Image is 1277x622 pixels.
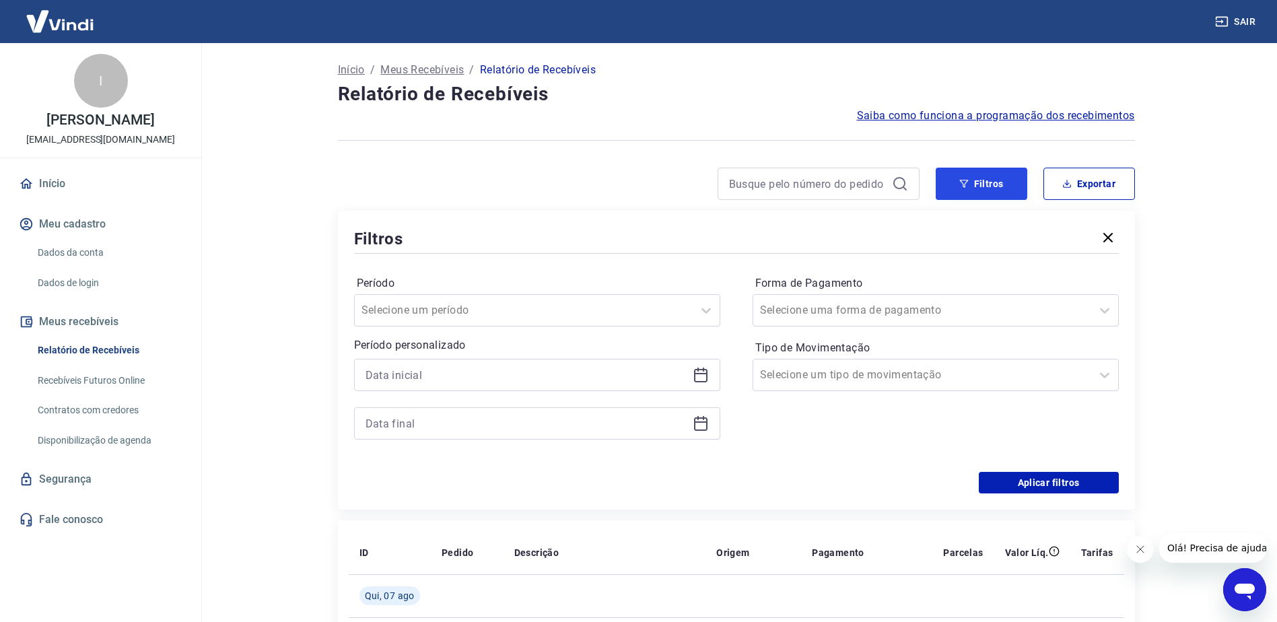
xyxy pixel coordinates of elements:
div: I [74,54,128,108]
button: Meus recebíveis [16,307,185,337]
input: Data final [366,413,687,434]
p: / [370,62,375,78]
a: Contratos com credores [32,396,185,424]
p: Descrição [514,546,559,559]
p: ID [359,546,369,559]
a: Saiba como funciona a programação dos recebimentos [857,108,1135,124]
img: Vindi [16,1,104,42]
a: Início [338,62,365,78]
a: Fale conosco [16,505,185,534]
a: Início [16,169,185,199]
iframe: Mensagem da empresa [1159,533,1266,563]
h4: Relatório de Recebíveis [338,81,1135,108]
label: Tipo de Movimentação [755,340,1116,356]
h5: Filtros [354,228,404,250]
a: Dados da conta [32,239,185,267]
p: Pagamento [812,546,864,559]
a: Meus Recebíveis [380,62,464,78]
span: Qui, 07 ago [365,589,415,602]
input: Busque pelo número do pedido [729,174,887,194]
p: / [469,62,474,78]
button: Filtros [936,168,1027,200]
a: Dados de login [32,269,185,297]
p: Valor Líq. [1005,546,1049,559]
p: [PERSON_NAME] [46,113,154,127]
p: Parcelas [943,546,983,559]
input: Data inicial [366,365,687,385]
iframe: Botão para abrir a janela de mensagens [1223,568,1266,611]
button: Exportar [1043,168,1135,200]
a: Relatório de Recebíveis [32,337,185,364]
a: Recebíveis Futuros Online [32,367,185,394]
p: Tarifas [1081,546,1113,559]
span: Olá! Precisa de ajuda? [8,9,113,20]
a: Segurança [16,464,185,494]
label: Forma de Pagamento [755,275,1116,291]
p: Relatório de Recebíveis [480,62,596,78]
a: Disponibilização de agenda [32,427,185,454]
label: Período [357,275,718,291]
p: Pedido [442,546,473,559]
iframe: Fechar mensagem [1127,536,1154,563]
p: [EMAIL_ADDRESS][DOMAIN_NAME] [26,133,175,147]
button: Aplicar filtros [979,472,1119,493]
p: Origem [716,546,749,559]
button: Sair [1212,9,1261,34]
button: Meu cadastro [16,209,185,239]
p: Período personalizado [354,337,720,353]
